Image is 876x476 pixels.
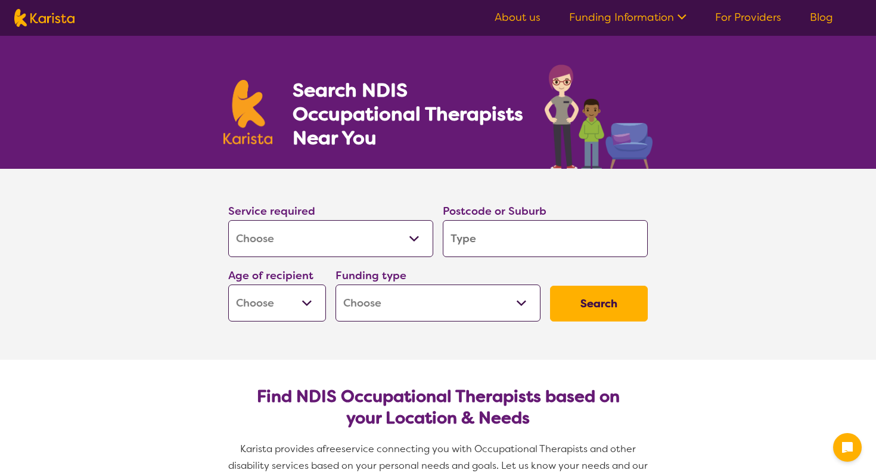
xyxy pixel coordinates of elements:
span: Karista provides a [240,443,322,455]
label: Postcode or Suburb [443,204,546,218]
label: Service required [228,204,315,218]
span: free [322,443,341,455]
a: Funding Information [569,10,686,24]
label: Funding type [336,268,406,283]
a: For Providers [715,10,781,24]
h2: Find NDIS Occupational Therapists based on your Location & Needs [238,386,638,429]
img: Karista logo [223,80,272,144]
a: About us [495,10,540,24]
a: Blog [810,10,833,24]
img: Karista logo [14,9,74,27]
img: occupational-therapy [545,64,653,169]
input: Type [443,220,648,257]
h1: Search NDIS Occupational Therapists Near You [293,78,524,150]
button: Search [550,286,648,322]
label: Age of recipient [228,268,313,283]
